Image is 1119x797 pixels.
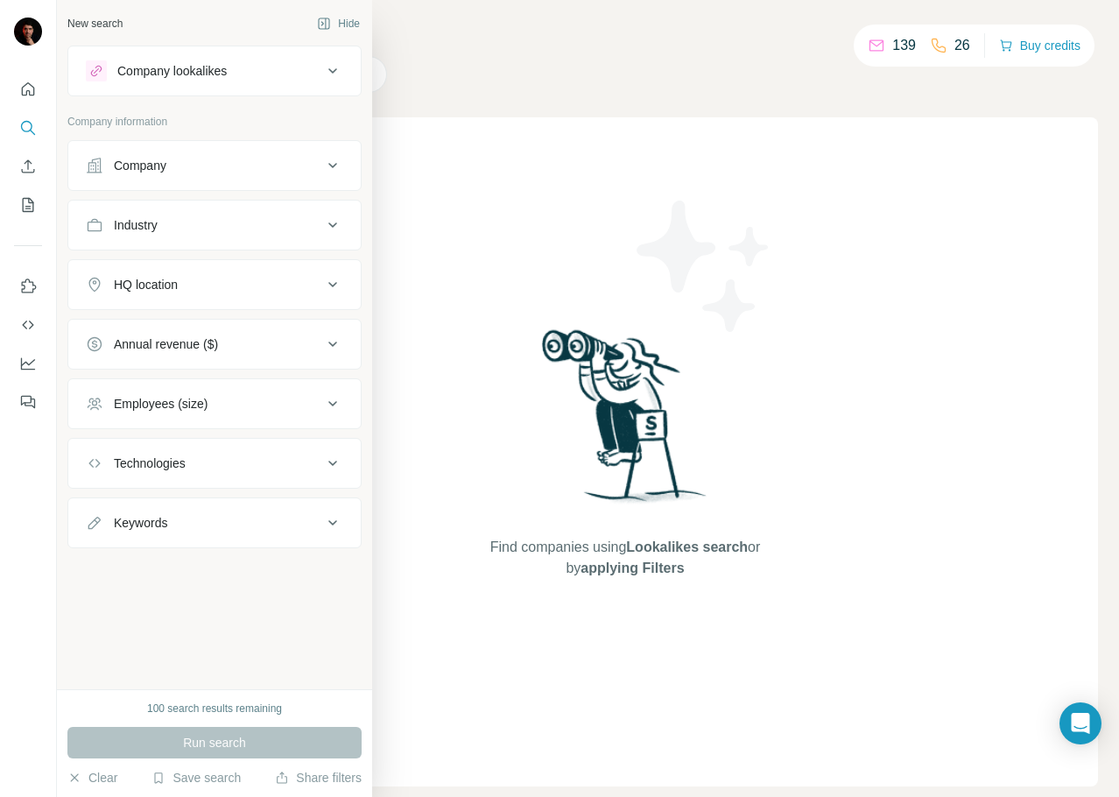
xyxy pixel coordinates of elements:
span: Lookalikes search [626,540,748,554]
div: Industry [114,216,158,234]
div: Employees (size) [114,395,208,413]
div: Keywords [114,514,167,532]
div: New search [67,16,123,32]
button: Save search [151,769,241,786]
div: 100 search results remaining [147,701,282,716]
img: Surfe Illustration - Stars [625,187,783,345]
button: Feedback [14,386,42,418]
button: Share filters [275,769,362,786]
div: Annual revenue ($) [114,335,218,353]
img: Avatar [14,18,42,46]
h4: Search [152,21,1098,46]
button: Industry [68,204,361,246]
p: 26 [954,35,970,56]
div: Technologies [114,455,186,472]
button: Clear [67,769,117,786]
p: Company information [67,114,362,130]
img: Surfe Illustration - Woman searching with binoculars [534,325,716,520]
button: Technologies [68,442,361,484]
button: Hide [305,11,372,37]
div: Company lookalikes [117,62,227,80]
div: Open Intercom Messenger [1059,702,1101,744]
button: Company lookalikes [68,50,361,92]
button: Use Surfe API [14,309,42,341]
button: Keywords [68,502,361,544]
button: Use Surfe on LinkedIn [14,271,42,302]
button: Annual revenue ($) [68,323,361,365]
div: HQ location [114,276,178,293]
button: Quick start [14,74,42,105]
button: Dashboard [14,348,42,379]
span: Find companies using or by [485,537,765,579]
button: Buy credits [999,33,1080,58]
button: Enrich CSV [14,151,42,182]
div: Company [114,157,166,174]
button: Employees (size) [68,383,361,425]
button: My lists [14,189,42,221]
p: 139 [892,35,916,56]
button: HQ location [68,264,361,306]
button: Company [68,145,361,187]
span: applying Filters [581,561,684,575]
button: Search [14,112,42,144]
